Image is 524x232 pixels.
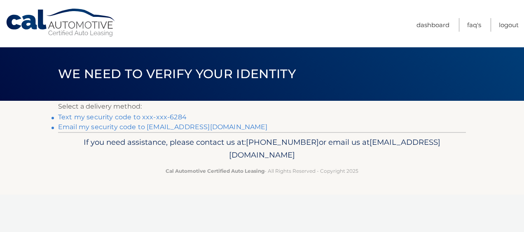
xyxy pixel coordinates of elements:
a: Email my security code to [EMAIL_ADDRESS][DOMAIN_NAME] [58,123,268,131]
a: Dashboard [416,18,449,32]
a: Logout [499,18,519,32]
p: Select a delivery method: [58,101,466,112]
span: We need to verify your identity [58,66,296,81]
p: If you need assistance, please contact us at: or email us at [63,136,461,162]
a: Cal Automotive [5,8,117,37]
a: FAQ's [467,18,481,32]
a: Text my security code to xxx-xxx-6284 [58,113,187,121]
strong: Cal Automotive Certified Auto Leasing [166,168,264,174]
span: [PHONE_NUMBER] [246,137,319,147]
p: - All Rights Reserved - Copyright 2025 [63,167,461,175]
